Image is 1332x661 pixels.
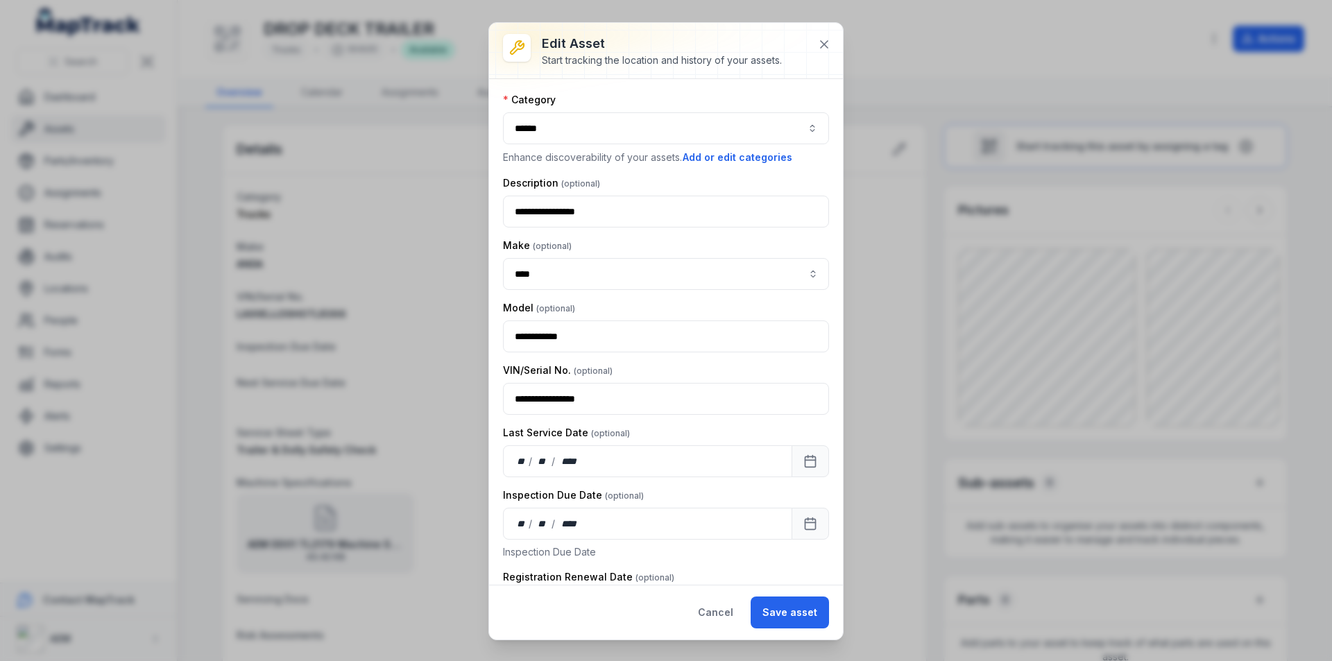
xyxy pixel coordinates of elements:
label: Registration Renewal Date [503,570,674,584]
div: day, [515,454,529,468]
div: month, [533,517,552,531]
div: day, [515,517,529,531]
button: Save asset [751,596,829,628]
label: Inspection Due Date [503,488,644,502]
label: Model [503,301,575,315]
button: Calendar [792,508,829,540]
label: Category [503,93,556,107]
div: / [552,454,556,468]
p: Inspection Due Date [503,545,829,559]
div: / [529,517,533,531]
button: Calendar [792,445,829,477]
label: Description [503,176,600,190]
div: / [529,454,533,468]
button: Cancel [686,596,745,628]
input: asset-edit:cf[8261eee4-602e-4976-b39b-47b762924e3f]-label [503,258,829,290]
label: Last Service Date [503,426,630,440]
label: Make [503,239,572,252]
div: month, [533,454,552,468]
div: / [552,517,556,531]
p: Enhance discoverability of your assets. [503,150,829,165]
div: Start tracking the location and history of your assets. [542,53,782,67]
div: year, [556,517,582,531]
h3: Edit asset [542,34,782,53]
label: VIN/Serial No. [503,363,613,377]
div: year, [556,454,582,468]
button: Add or edit categories [682,150,793,165]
